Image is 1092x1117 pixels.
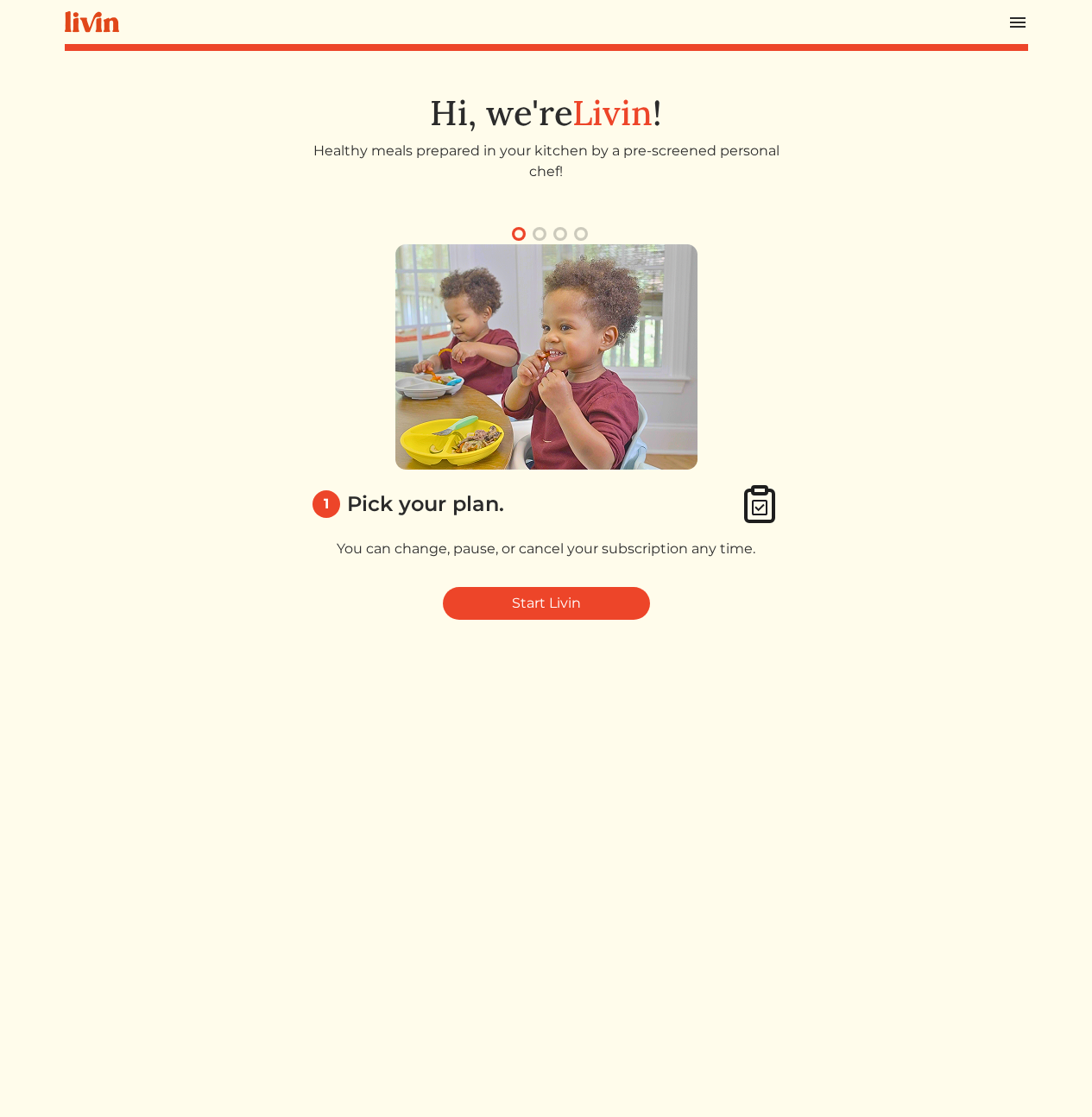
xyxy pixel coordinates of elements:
[65,92,1028,134] h1: Hi, we're !
[312,490,340,518] div: 1
[395,244,697,470] img: 1_pick_plan-58eb60cc534f7a7539062c92543540e51162102f37796608976bb4e513d204c1.png
[347,489,504,520] div: Pick your plan.
[739,483,780,525] img: clipboard_check-4e1afea9aecc1d71a83bd71232cd3fbb8e4b41c90a1eb376bae1e516b9241f3c.svg
[1007,12,1028,33] img: menu_hamburger-cb6d353cf0ecd9f46ceae1c99ecbeb4a00e71ca567a856bd81f57e9d8c17bb26.svg
[443,587,650,620] a: Start Livin
[306,539,787,559] p: You can change, pause, or cancel your subscription any time.
[306,141,787,182] p: Healthy meals prepared in your kitchen by a pre-screened personal chef!
[65,11,119,33] img: livin-logo-a0d97d1a881af30f6274990eb6222085a2533c92bbd1e4f22c21b4f0d0e3210c.svg
[572,91,653,135] span: Livin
